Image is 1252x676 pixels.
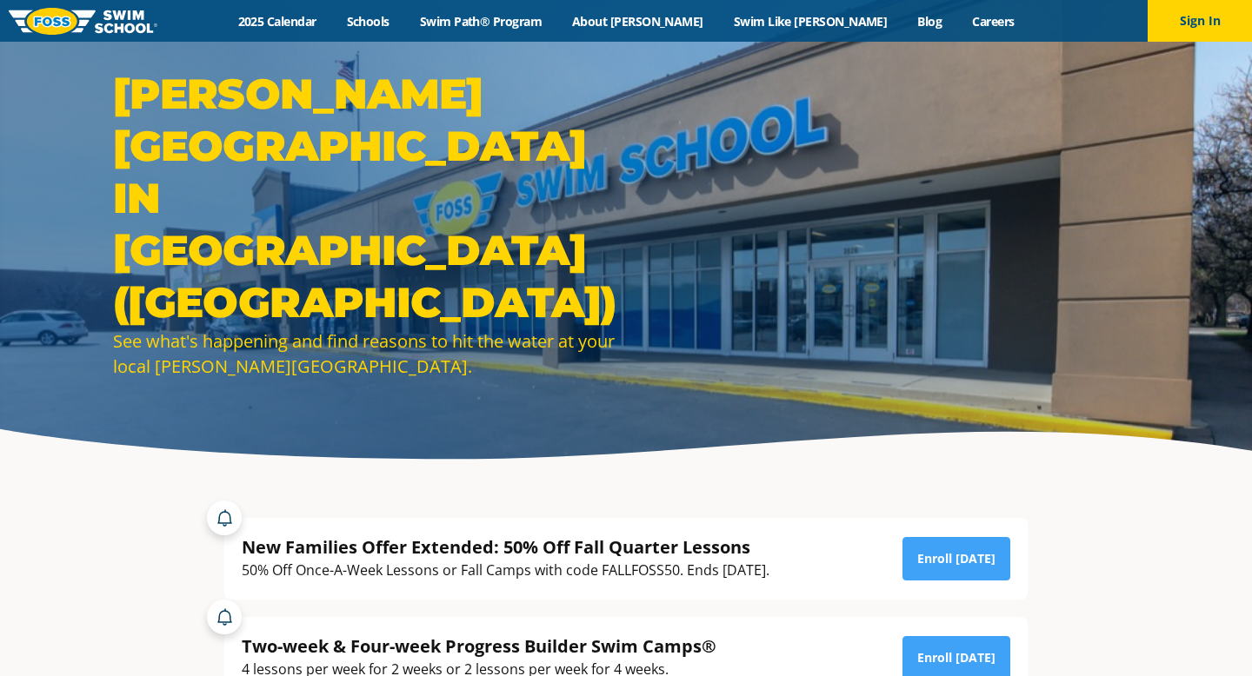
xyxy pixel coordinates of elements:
[242,535,769,559] div: New Families Offer Extended: 50% Off Fall Quarter Lessons
[113,328,617,379] div: See what's happening and find reasons to hit the water at your local [PERSON_NAME][GEOGRAPHIC_DATA].
[9,8,157,35] img: FOSS Swim School Logo
[242,559,769,582] div: 50% Off Once-A-Week Lessons or Fall Camps with code FALLFOSS50. Ends [DATE].
[902,537,1010,580] a: Enroll [DATE]
[223,13,331,30] a: 2025 Calendar
[557,13,719,30] a: About [PERSON_NAME]
[902,13,957,30] a: Blog
[331,13,404,30] a: Schools
[404,13,556,30] a: Swim Path® Program
[242,634,716,658] div: Two-week & Four-week Progress Builder Swim Camps®
[957,13,1029,30] a: Careers
[113,68,617,328] h1: [PERSON_NAME][GEOGRAPHIC_DATA] in [GEOGRAPHIC_DATA] ([GEOGRAPHIC_DATA])
[718,13,902,30] a: Swim Like [PERSON_NAME]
